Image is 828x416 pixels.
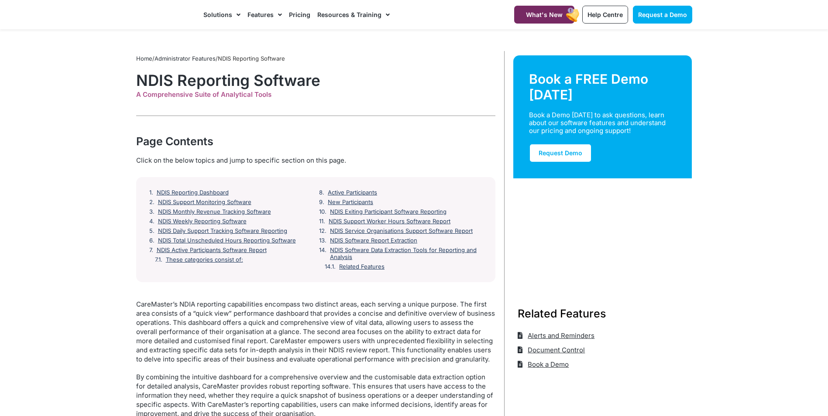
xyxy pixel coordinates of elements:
[526,357,569,372] span: Book a Demo
[158,208,271,215] a: NDIS Monthly Revenue Tracking Software
[157,247,267,254] a: NDIS Active Participants Software Report
[329,218,450,225] a: NDIS Support Worker Hours Software Report
[330,247,482,260] a: NDIS Software Data Extraction Tools for Reporting and Analysis
[514,6,574,24] a: What's New
[328,199,373,206] a: New Participants
[330,208,447,215] a: NDIS Exiting Participant Software Reporting
[157,189,229,196] a: NDIS Reporting Dashboard
[158,199,251,206] a: NDIS Support Monitoring Software
[158,228,287,235] a: NDIS Daily Support Tracking Software Reporting
[330,228,473,235] a: NDIS Service Organisations Support Software Report
[526,11,563,18] span: What's New
[330,237,417,244] a: NDIS Software Report Extraction
[136,300,495,364] p: CareMaster’s NDIA reporting capabilities encompass two distinct areas, each serving a unique purp...
[513,178,692,285] img: Support Worker and NDIS Participant out for a coffee.
[218,55,285,62] span: NDIS Reporting Software
[518,306,688,321] h3: Related Features
[526,343,585,357] span: Document Control
[638,11,687,18] span: Request a Demo
[136,55,152,62] a: Home
[518,343,585,357] a: Document Control
[136,156,495,165] div: Click on the below topics and jump to specific section on this page.
[136,8,195,21] img: CareMaster Logo
[136,55,285,62] span: / /
[529,71,677,102] div: Book a FREE Demo [DATE]
[518,357,569,372] a: Book a Demo
[136,133,495,149] div: Page Contents
[155,55,216,62] a: Administrator Features
[526,328,594,343] span: Alerts and Reminders
[529,111,666,135] div: Book a Demo [DATE] to ask questions, learn about our software features and understand our pricing...
[588,11,623,18] span: Help Centre
[136,91,495,99] div: A Comprehensive Suite of Analytical Tools
[166,256,243,263] a: These categories consist of:
[328,189,377,196] a: Active Participants
[633,6,692,24] a: Request a Demo
[518,328,595,343] a: Alerts and Reminders
[136,71,495,89] h1: NDIS Reporting Software
[539,149,582,157] span: Request Demo
[158,237,296,244] a: NDIS Total Unscheduled Hours Reporting Software
[339,263,385,270] a: Related Features
[529,143,592,163] a: Request Demo
[582,6,628,24] a: Help Centre
[158,218,247,225] a: NDIS Weekly Reporting Software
